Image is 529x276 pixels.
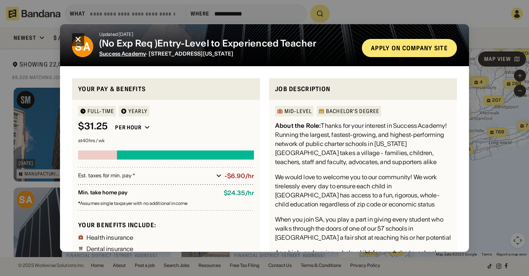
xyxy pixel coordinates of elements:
[99,51,356,57] div: · [STREET_ADDRESS][US_STATE]
[326,109,379,114] div: Bachelor's Degree
[78,189,218,197] div: Min. take home pay
[78,221,254,229] div: Your benefits include:
[128,109,148,114] div: YEARLY
[99,32,356,37] div: Updated [DATE]
[225,172,254,180] div: -$6.90/hr
[88,109,114,114] div: Full-time
[78,201,254,206] div: Assumes single taxpayer with no additional income
[99,38,356,49] div: (No Exp Req )Entry-Level to Experienced Teacher
[78,121,108,132] div: $ 31.25
[99,50,146,57] span: Success Academy
[275,121,451,166] div: Thanks for your interest in Success Academy! Running the largest, fastest-growing, and highest-pe...
[275,172,451,209] div: We would love to welcome you to our community! We work tirelessly every day to ensure each child ...
[275,84,451,94] div: Job Description
[78,172,213,180] div: Est. taxes for min. pay *
[275,122,321,129] div: About the Role:
[275,248,451,275] div: As a high-performing, whole-child-focused charter school, we are looking for talented, invested A...
[275,215,451,242] div: When you join SA, you play a part in giving every student who walks through the doors of one of o...
[284,109,312,114] div: Mid-Level
[371,45,448,51] div: Apply on company site
[78,84,254,94] div: Your pay & benefits
[115,124,141,131] div: Per hour
[72,36,93,57] img: Success Academy logo
[86,234,134,240] div: Health insurance
[86,246,134,252] div: Dental insurance
[78,138,254,143] div: at 40 hrs / wk
[224,189,254,197] div: $ 24.35 / hr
